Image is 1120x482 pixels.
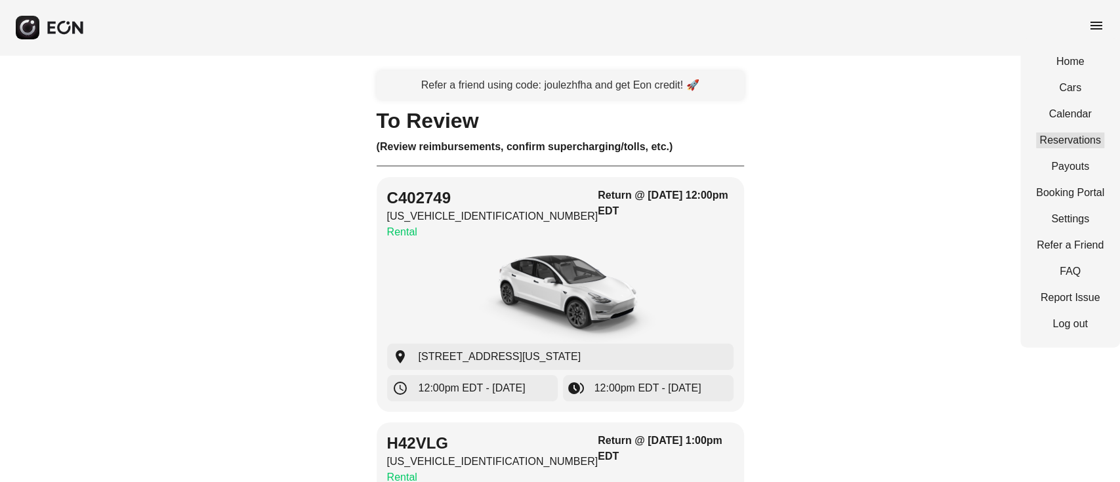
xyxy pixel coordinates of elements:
[419,349,581,365] span: [STREET_ADDRESS][US_STATE]
[377,139,744,155] h3: (Review reimbursements, confirm supercharging/tolls, etc.)
[387,454,598,470] p: [US_VEHICLE_IDENTIFICATION_NUMBER]
[387,209,598,224] p: [US_VEHICLE_IDENTIFICATION_NUMBER]
[1036,316,1104,332] a: Log out
[377,71,744,100] a: Refer a friend using code: joulezhfha and get Eon credit! 🚀
[1036,80,1104,96] a: Cars
[462,245,659,344] img: car
[377,177,744,412] button: C402749[US_VEHICLE_IDENTIFICATION_NUMBER]RentalReturn @ [DATE] 12:00pm EDTcar[STREET_ADDRESS][US_...
[1036,54,1104,70] a: Home
[1036,264,1104,279] a: FAQ
[1036,290,1104,306] a: Report Issue
[1036,106,1104,122] a: Calendar
[419,380,526,396] span: 12:00pm EDT - [DATE]
[1036,237,1104,253] a: Refer a Friend
[1089,18,1104,33] span: menu
[1036,211,1104,227] a: Settings
[392,380,408,396] span: schedule
[598,188,733,219] h3: Return @ [DATE] 12:00pm EDT
[387,188,598,209] h2: C402749
[594,380,701,396] span: 12:00pm EDT - [DATE]
[1036,132,1104,148] a: Reservations
[568,380,584,396] span: browse_gallery
[377,113,744,129] h1: To Review
[387,224,598,240] p: Rental
[1036,185,1104,201] a: Booking Portal
[392,349,408,365] span: location_on
[598,433,733,464] h3: Return @ [DATE] 1:00pm EDT
[387,433,598,454] h2: H42VLG
[1036,159,1104,174] a: Payouts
